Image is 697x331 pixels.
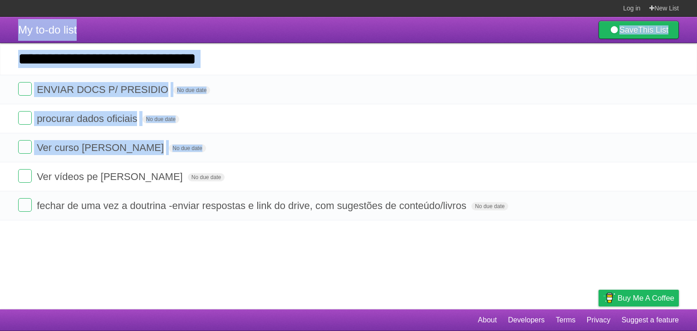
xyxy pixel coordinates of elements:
[599,290,679,307] a: Buy me a coffee
[18,24,77,36] span: My to-do list
[603,290,615,306] img: Buy me a coffee
[18,140,32,154] label: Done
[37,113,139,124] span: procurar dados oficiais
[142,115,179,123] span: No due date
[587,312,610,329] a: Privacy
[508,312,545,329] a: Developers
[471,202,508,210] span: No due date
[622,312,679,329] a: Suggest a feature
[18,198,32,212] label: Done
[169,144,206,152] span: No due date
[618,290,674,306] span: Buy me a coffee
[556,312,576,329] a: Terms
[18,82,32,96] label: Done
[37,200,469,211] span: fechar de uma vez a doutrina -enviar respostas e link do drive, com sugestões de conteúdo/livros
[37,171,185,182] span: Ver vídeos pe [PERSON_NAME]
[37,84,171,95] span: ENVIAR DOCS P/ PRESIDIO
[173,86,210,94] span: No due date
[478,312,497,329] a: About
[188,173,225,181] span: No due date
[37,142,166,153] span: Ver curso [PERSON_NAME]
[599,21,679,39] a: SaveThis List
[638,25,668,34] b: This List
[18,169,32,183] label: Done
[18,111,32,125] label: Done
